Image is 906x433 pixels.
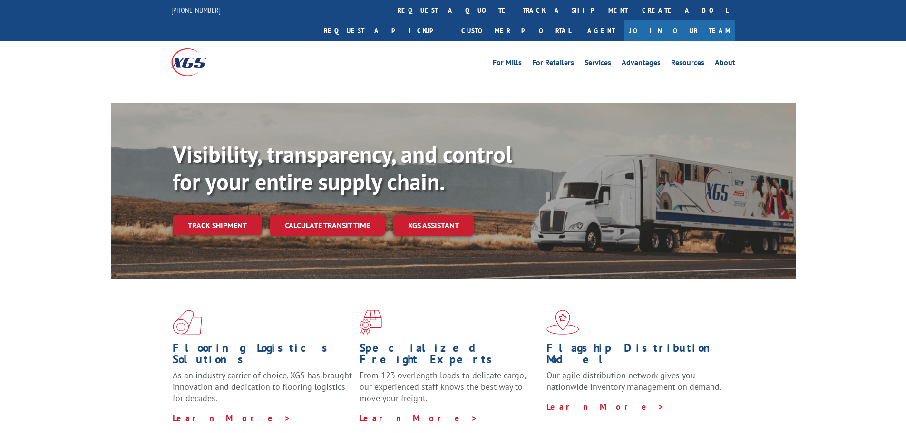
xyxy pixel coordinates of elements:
[173,310,202,335] img: xgs-icon-total-supply-chain-intelligence-red
[360,413,478,423] a: Learn More >
[624,20,735,41] a: Join Our Team
[171,5,221,15] a: [PHONE_NUMBER]
[173,215,262,235] a: Track shipment
[173,370,352,404] span: As an industry carrier of choice, XGS has brought innovation and dedication to flooring logistics...
[360,370,539,412] p: From 123 overlength loads to delicate cargo, our experienced staff knows the best way to move you...
[493,59,522,69] a: For Mills
[546,370,721,392] span: Our agile distribution network gives you nationwide inventory management on demand.
[532,59,574,69] a: For Retailers
[454,20,578,41] a: Customer Portal
[622,59,661,69] a: Advantages
[715,59,735,69] a: About
[546,342,726,370] h1: Flagship Distribution Model
[270,215,385,236] a: Calculate transit time
[546,401,665,412] a: Learn More >
[360,342,539,370] h1: Specialized Freight Experts
[585,59,611,69] a: Services
[671,59,704,69] a: Resources
[360,310,382,335] img: xgs-icon-focused-on-flooring-red
[393,215,474,236] a: XGS ASSISTANT
[173,139,512,196] b: Visibility, transparency, and control for your entire supply chain.
[173,413,291,423] a: Learn More >
[546,310,579,335] img: xgs-icon-flagship-distribution-model-red
[317,20,454,41] a: Request a pickup
[173,342,352,370] h1: Flooring Logistics Solutions
[578,20,624,41] a: Agent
